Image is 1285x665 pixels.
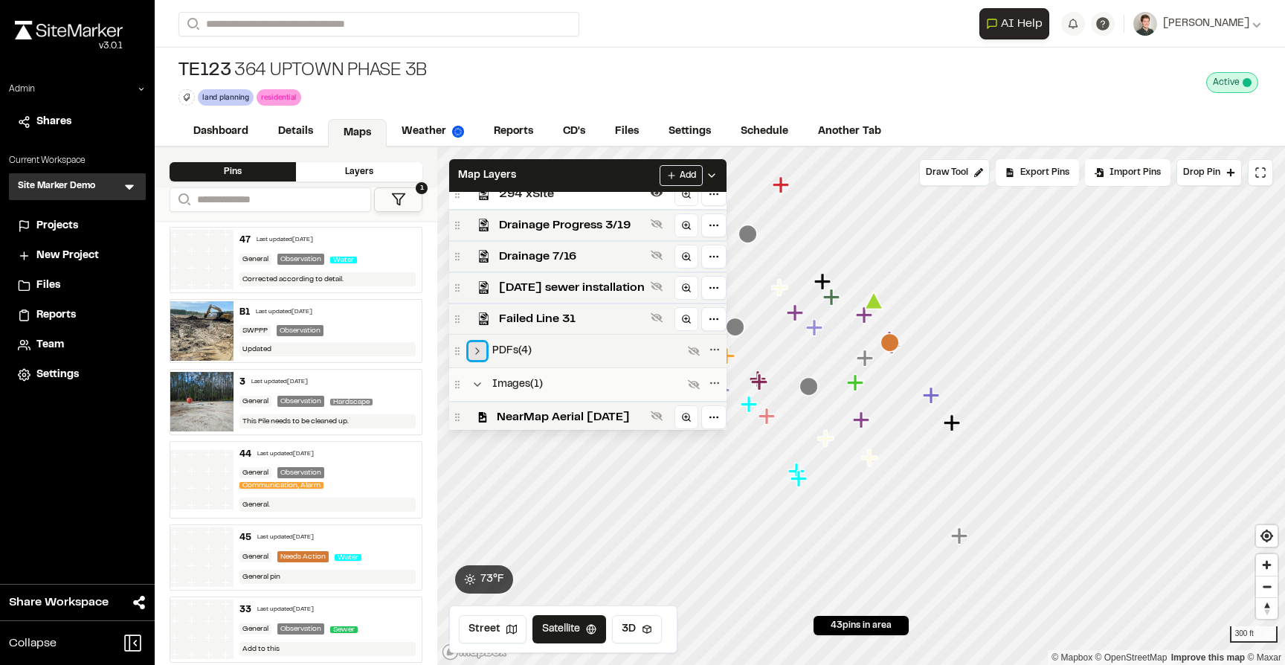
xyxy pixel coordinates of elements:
span: Sewer [330,626,358,633]
button: Search [178,12,205,36]
a: Settings [654,118,726,146]
div: 45 [239,531,251,544]
div: Map marker [741,395,760,414]
a: Another Tab [803,118,896,146]
div: Corrected according to detail. [239,272,416,286]
span: Shares [36,114,71,130]
button: [PERSON_NAME] [1133,12,1261,36]
div: No pins available to export [996,159,1079,186]
a: Zoom to layer [674,307,698,331]
div: Map marker [787,303,806,323]
img: kml_black_icon64.png [477,219,490,231]
div: Map marker [883,336,903,356]
span: Drainage Progress 3/19 [499,216,645,234]
a: Zoom to layer [674,182,698,206]
button: Hide layer [648,184,666,202]
div: Last updated [DATE] [256,308,312,317]
div: Layers [296,162,422,181]
span: Team [36,337,64,353]
img: file [170,372,234,431]
span: Draw Tool [926,166,968,179]
div: Map marker [865,292,884,311]
div: Map marker [750,370,769,389]
span: 1 [416,182,428,194]
span: Settings [36,367,79,383]
div: Map marker [806,318,825,338]
a: Mapbox [1051,652,1092,663]
a: CD's [548,118,600,146]
div: Oh geez...please don't... [15,39,123,53]
span: Images ( 1 ) [492,376,543,393]
div: Map marker [853,411,872,430]
span: Reports [36,307,76,324]
div: Add to this [239,642,416,656]
button: Find my location [1256,525,1278,547]
div: Map marker [799,377,819,396]
span: Map Layers [458,167,516,184]
a: Shares [18,114,137,130]
div: residential [257,89,301,105]
button: Show layer [648,277,666,295]
a: Schedule [726,118,803,146]
span: 73 ° F [480,571,504,588]
a: Team [18,337,137,353]
div: Last updated [DATE] [257,236,313,245]
div: Map marker [814,272,834,292]
div: Map marker [861,449,880,468]
button: Drop Pin [1176,159,1242,186]
div: This Pile needs to be cleaned up. [239,414,416,428]
div: Map marker [856,306,875,325]
div: Map marker [923,386,942,405]
span: New Project [36,248,99,264]
span: Drop Pin [1183,166,1220,179]
div: Map marker [726,318,745,337]
div: Last updated [DATE] [257,450,314,459]
div: Last updated [DATE] [257,533,314,542]
a: New Project [18,248,137,264]
button: Open AI Assistant [979,8,1049,39]
div: Map marker [751,373,770,392]
button: Show layer [648,215,666,233]
img: file [170,301,234,361]
div: Map marker [857,349,876,368]
div: Map marker [944,414,963,433]
img: banner-white.png [170,230,234,289]
img: User [1133,12,1157,36]
button: Edit Tags [178,89,195,106]
a: Files [18,277,137,294]
div: Observation [277,254,324,265]
span: NearMap Aerial [DATE] [497,408,645,426]
span: Projects [36,218,78,234]
img: kml_black_icon64.png [477,312,490,325]
span: Drainage 7/16 [499,248,645,266]
div: Map marker [771,278,790,298]
button: Search [170,187,196,212]
span: Collapse [9,635,57,652]
span: Files [36,277,60,294]
span: This project is active and counting against your active project count. [1243,78,1252,87]
div: 3 [239,376,245,389]
div: 364 Uptown Phase 3B [178,60,427,83]
div: General [239,396,271,407]
button: Show layer [648,246,666,264]
img: precipai.png [452,126,464,138]
span: PDFs ( 4 ) [492,343,532,359]
div: General. [239,498,416,512]
img: kml_black_icon64.png [477,281,490,294]
div: Observation [277,623,324,635]
div: Map marker [790,469,810,489]
img: banner-white.png [170,450,234,510]
span: Failed Line 31 [499,310,645,328]
button: Zoom in [1256,554,1278,576]
button: Zoom out [1256,576,1278,597]
img: banner-white.png [170,600,234,659]
a: Maxar [1247,652,1281,663]
div: Map marker [951,527,970,546]
span: 294 xSite [499,185,645,203]
div: General pin [239,570,416,584]
div: Last updated [DATE] [257,605,314,614]
span: Hardscape [330,399,373,405]
div: Map marker [881,330,901,350]
a: OpenStreetMap [1095,652,1168,663]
